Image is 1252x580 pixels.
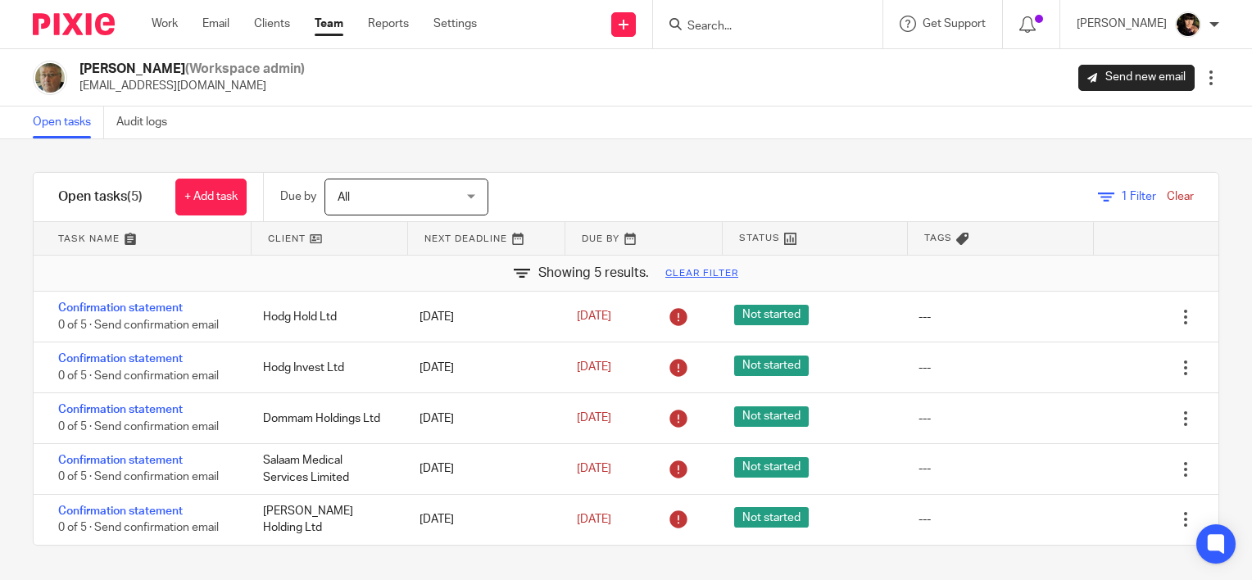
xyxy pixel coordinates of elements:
div: [PERSON_NAME] Holding Ltd [247,495,404,545]
span: (5) [127,190,143,203]
a: Audit logs [116,106,179,138]
span: [DATE] [577,514,611,525]
a: + Add task [175,179,247,215]
a: Confirmation statement [58,404,183,415]
span: 0 of 5 · Send confirmation email [58,523,219,534]
h1: Open tasks [58,188,143,206]
div: Hodg Invest Ltd [247,351,404,384]
img: 20210723_200136.jpg [1175,11,1201,38]
div: --- [919,460,931,477]
div: [DATE] [403,452,560,485]
span: (Workspace admin) [185,62,305,75]
span: All [338,192,350,203]
span: Showing 5 results. [538,264,649,283]
div: Hodg Hold Ltd [247,301,404,333]
span: Not started [734,457,809,478]
img: Pixie [33,13,115,35]
span: 1 [1121,191,1127,202]
div: [DATE] [403,503,560,536]
a: Confirmation statement [58,302,183,314]
span: Filter [1121,191,1156,202]
a: Confirmation statement [58,505,183,517]
span: 0 of 5 · Send confirmation email [58,472,219,483]
span: [DATE] [577,311,611,323]
div: [DATE] [403,301,560,333]
span: 0 of 5 · Send confirmation email [58,370,219,382]
div: Dommam Holdings Ltd [247,402,404,435]
img: profile%20pic%204.JPG [33,61,67,95]
span: [DATE] [577,362,611,374]
a: Confirmation statement [58,353,183,365]
a: Clear [1167,191,1194,202]
a: Settings [433,16,477,32]
div: [DATE] [403,402,560,435]
span: 0 of 5 · Send confirmation email [58,319,219,331]
a: Reports [368,16,409,32]
a: Clients [254,16,290,32]
p: Due by [280,188,316,205]
span: 0 of 5 · Send confirmation email [58,421,219,433]
a: Work [152,16,178,32]
h2: [PERSON_NAME] [79,61,305,78]
a: Send new email [1078,65,1195,91]
p: [PERSON_NAME] [1077,16,1167,32]
span: [DATE] [577,412,611,424]
span: Not started [734,305,809,325]
a: Open tasks [33,106,104,138]
div: --- [919,511,931,528]
span: Tags [924,231,952,245]
a: Confirmation statement [58,455,183,466]
a: Clear filter [665,267,738,280]
div: --- [919,309,931,325]
div: Salaam Medical Services Limited [247,444,404,494]
p: [EMAIL_ADDRESS][DOMAIN_NAME] [79,78,305,94]
span: Status [739,231,780,245]
div: [DATE] [403,351,560,384]
a: Email [202,16,229,32]
span: Not started [734,406,809,427]
span: Not started [734,507,809,528]
input: Search [686,20,833,34]
span: Get Support [923,18,986,29]
div: --- [919,410,931,427]
span: [DATE] [577,463,611,474]
span: Not started [734,356,809,376]
div: --- [919,360,931,376]
a: Team [315,16,343,32]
